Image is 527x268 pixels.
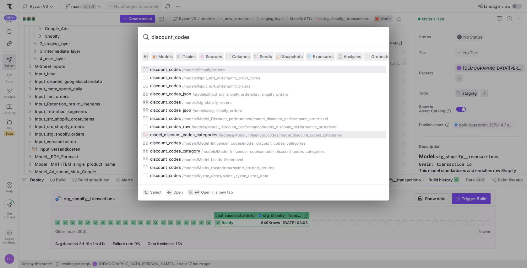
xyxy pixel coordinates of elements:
[201,149,217,154] div: /models/
[198,166,237,170] div: Model_trustedreturns
[234,133,278,137] div: Model_Influencer_codes
[225,52,251,61] button: Columns
[182,141,198,146] div: /models/
[150,83,181,88] div: discount_codes
[150,140,181,145] div: discount_codes
[142,52,150,61] button: All
[166,190,183,195] div: Open
[198,141,242,146] div: Model_Influencer_codes
[188,190,193,195] span: ⌘
[217,149,261,154] div: Model_Influencer_codes
[211,68,225,72] div: /orders
[336,52,363,61] button: Analyses
[206,54,222,59] span: Sources
[219,133,234,137] div: /models/
[198,52,224,61] button: Sources
[262,125,337,129] div: /model_discount_performance_orderlevel
[198,174,221,178] div: Ryzon_ultras
[253,52,274,61] button: Seeds
[198,117,252,121] div: Model_Discount_performance
[261,149,324,154] div: /model_discount_codes_categories
[150,173,181,178] div: discount_codes
[364,52,402,61] button: Orchestrations
[198,76,229,80] div: Input_mrt_orders
[150,99,181,105] div: discount_codes
[193,109,207,113] div: /models
[275,52,304,61] button: Snapshots
[242,141,305,146] div: /model_discount_codes_categories
[229,76,260,80] div: /mrt_order_items
[313,54,334,59] span: Exposures
[198,68,211,72] div: Shopify
[207,109,242,113] div: /stg_shopify_orders
[371,54,401,59] span: Orchestrations
[260,54,272,59] span: Seeds
[158,54,173,59] span: Models
[306,52,335,61] button: Exposures
[188,190,233,195] div: Open in a new tab
[150,148,200,153] div: discount_codes_category
[150,124,190,129] div: discount_codes_raw
[192,125,207,129] div: /models/
[150,132,217,137] div: model_discount_codes_categories
[182,117,198,121] div: /models/
[198,84,229,88] div: Input_mrt_orders
[253,92,288,97] div: /src_shopify_orders
[182,158,197,162] div: /models
[150,165,181,170] div: discount_codes
[150,67,181,72] div: discount_codes
[252,117,328,121] div: /model_discount_performance_orderlevel
[182,68,198,72] div: /models/
[207,125,262,129] div: Model_Discount_performance
[183,54,196,59] span: Tables
[182,84,198,88] div: /models/
[182,100,197,105] div: /models
[182,166,198,170] div: /models/
[197,100,231,105] div: /stg_shopify_orders
[229,84,250,88] div: /mrt_orders
[144,54,148,59] span: All
[151,52,174,61] button: Models
[344,54,361,59] span: Analyses
[237,166,274,170] div: /mrt_trusted_returns
[208,92,253,97] div: Input_src_shopify_orders
[182,76,198,80] div: /models/
[197,158,243,162] div: /Model_Leads_Orderlevel
[143,190,161,195] div: Select
[232,54,250,59] span: Columns
[150,75,181,80] div: discount_codes
[176,52,197,61] button: Tables
[150,108,191,113] div: discount_codes_json
[221,174,268,178] div: /Model_ryzon_ultras_data
[150,91,191,96] div: discount_codes_json
[150,157,181,162] div: discount_codes
[150,116,181,121] div: discount_codes
[193,92,208,97] div: /models/
[151,32,384,42] input: Search or run a command
[182,174,198,178] div: /models/
[278,133,342,137] div: /model_discount_codes_categories
[282,54,303,59] span: Snapshots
